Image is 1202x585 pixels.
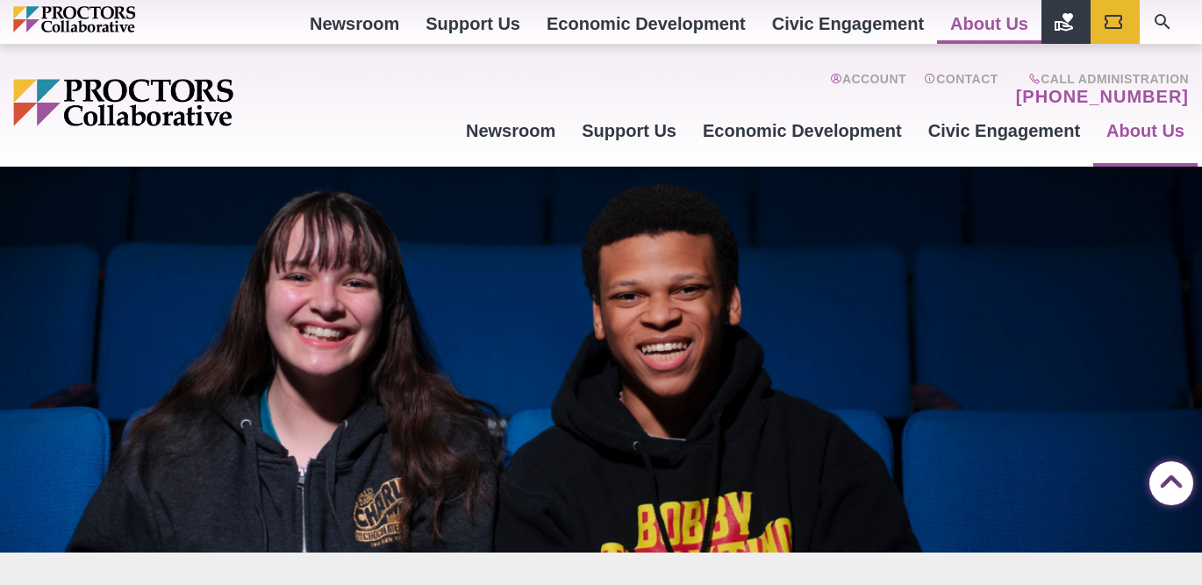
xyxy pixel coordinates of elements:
a: About Us [1093,107,1198,154]
a: [PHONE_NUMBER] [1016,86,1189,107]
a: Newsroom [453,107,569,154]
img: Proctors logo [13,79,368,126]
a: Support Us [569,107,690,154]
a: Account [830,72,906,107]
img: Proctors logo [13,6,211,32]
a: Civic Engagement [915,107,1093,154]
a: Back to Top [1149,462,1184,497]
a: Contact [924,72,998,107]
span: Call Administration [1011,72,1189,86]
a: Economic Development [690,107,915,154]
